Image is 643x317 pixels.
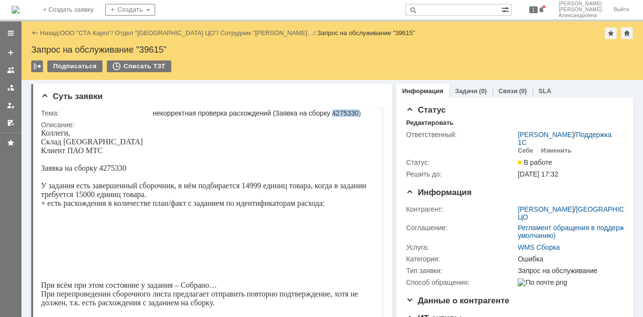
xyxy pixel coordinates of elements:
[41,92,102,101] span: Суть заявки
[58,29,60,36] div: |
[518,158,552,166] span: В работе
[115,29,217,37] a: Отдел "[GEOGRAPHIC_DATA] ЦО"
[406,205,516,213] div: Контрагент:
[518,224,642,239] a: Регламент обращения в поддержку (по умолчанию)
[406,278,516,286] div: Способ обращения:
[406,119,453,127] div: Редактировать
[31,60,43,72] div: Работа с массовостью
[406,105,445,115] span: Статус
[402,87,443,95] a: Информация
[406,188,471,197] span: Информация
[559,13,602,19] span: Александровна
[115,29,221,37] div: /
[12,6,20,14] img: logo
[3,80,19,96] a: Заявки в моей ответственности
[541,147,572,155] div: Изменить
[518,278,567,286] img: По почте.png
[406,131,516,139] div: Ответственный:
[406,224,516,232] div: Соглашение:
[3,62,19,78] a: Заявки на командах
[60,29,112,37] a: ООО "СТА Карго"
[518,131,619,146] div: /
[406,296,509,305] span: Данные о контрагенте
[317,29,415,37] div: Запрос на обслуживание "39615"
[529,6,538,13] span: 1
[406,158,516,166] div: Статус:
[518,243,560,251] a: WMS Сборка
[559,1,602,7] span: [PERSON_NAME]
[3,98,19,113] a: Мои заявки
[605,27,617,39] div: Добавить в избранное
[502,4,511,14] span: Расширенный поиск
[3,115,19,131] a: Мои согласования
[406,255,516,263] div: Категория:
[518,147,533,155] div: Себе
[41,109,151,117] div: Тема:
[406,170,516,178] div: Решить до:
[519,87,527,95] div: (0)
[559,7,602,13] span: [PERSON_NAME]
[406,267,516,275] div: Тип заявки:
[406,243,516,251] div: Услуга:
[41,121,382,129] div: Описание:
[539,87,551,95] a: SLA
[3,45,19,60] a: Создать заявку
[518,205,574,213] a: [PERSON_NAME]
[31,45,633,55] div: Запрос на обслуживание "39615"
[221,29,318,37] div: /
[221,29,314,37] a: Сотрудник "[PERSON_NAME]…
[60,29,115,37] div: /
[105,4,155,16] div: Создать
[518,131,574,139] a: [PERSON_NAME]
[40,29,58,37] a: Назад
[479,87,487,95] div: (0)
[153,109,381,117] div: некорректная проверка расхождений (Заявка на сборку 4275330)
[621,27,633,39] div: Сделать домашней страницей
[455,87,478,95] a: Задачи
[518,131,611,146] a: Поддержка 1С
[518,170,558,178] span: [DATE] 17:32
[12,6,20,14] a: Перейти на домашнюю страницу
[499,87,518,95] a: Связи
